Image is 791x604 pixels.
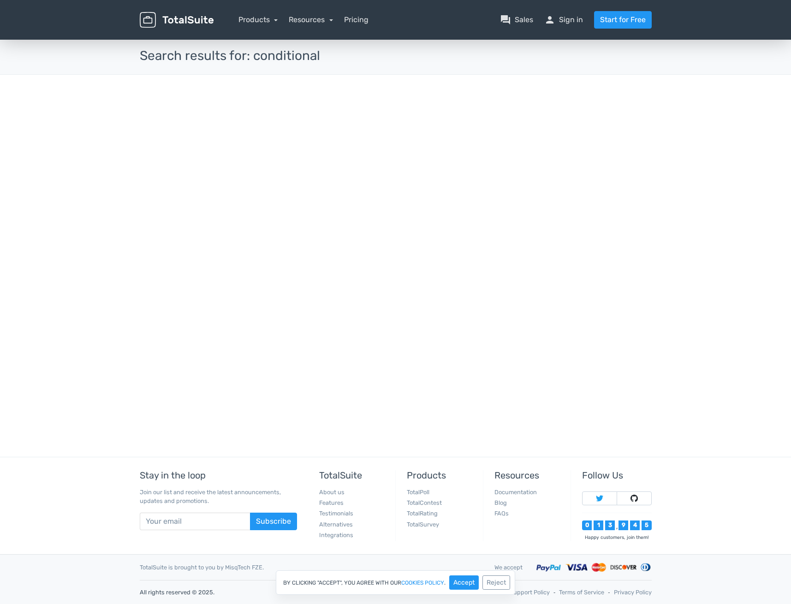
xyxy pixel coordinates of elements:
img: Follow TotalSuite on Twitter [596,495,603,502]
a: TotalRating [407,510,438,517]
a: Documentation [494,489,537,496]
a: Start for Free [594,11,652,29]
button: Accept [449,575,479,590]
h5: Stay in the loop [140,470,297,480]
span: person [544,14,555,25]
a: question_answerSales [500,14,533,25]
img: Follow TotalSuite on Github [630,495,638,502]
a: Resources [289,15,333,24]
input: Your email [140,513,250,530]
button: Reject [482,575,510,590]
a: cookies policy [401,580,444,586]
a: Pricing [344,14,369,25]
div: We accept [488,563,529,572]
h3: Search results for: conditional [140,49,652,63]
div: 0 [582,520,592,530]
span: question_answer [500,14,511,25]
a: Testimonials [319,510,353,517]
h5: Resources [494,470,564,480]
a: TotalPoll [407,489,429,496]
p: Join our list and receive the latest announcements, updates and promotions. [140,488,297,505]
div: By clicking "Accept", you agree with our . [276,570,515,595]
a: Features [319,499,344,506]
div: TotalSuite is brought to you by MisqTech FZE. [133,563,488,572]
a: FAQs [494,510,509,517]
a: personSign in [544,14,583,25]
a: Blog [494,499,507,506]
img: TotalSuite for WordPress [140,12,214,28]
a: Products [238,15,278,24]
button: Subscribe [250,513,297,530]
a: Alternatives [319,521,353,528]
h5: TotalSuite [319,470,388,480]
div: 5 [642,520,651,530]
div: 9 [619,520,628,530]
a: About us [319,489,345,496]
div: 3 [605,520,615,530]
a: TotalContest [407,499,442,506]
div: , [615,524,619,530]
h5: Products [407,470,476,480]
a: Integrations [319,532,353,538]
img: Accepted payment methods [536,562,652,573]
h5: Follow Us [582,470,651,480]
div: Happy customers, join them! [582,534,651,541]
div: 4 [630,520,640,530]
a: TotalSurvey [407,521,439,528]
div: 1 [594,520,603,530]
